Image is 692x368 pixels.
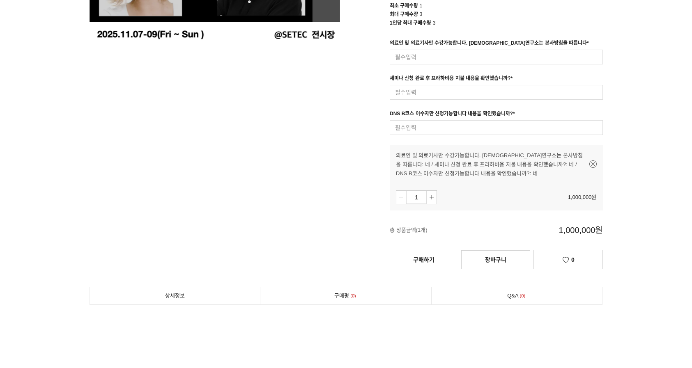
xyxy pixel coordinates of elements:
[390,110,515,120] div: DNS B코스 이수자만 신청가능합니다 내용을 확인했습니까?
[390,120,603,135] input: 필수입력
[420,3,423,9] span: 1
[349,292,357,300] span: 0
[420,11,423,17] span: 3
[396,152,583,176] span: 의료인 및 의료기사만 수강가능합니다. [DEMOGRAPHIC_DATA]연구소는 본사방침을 따릅니다: 네 / 세미나 신청 완료 후 프라하비용 지불 내용을 확인했습니까?: 네 /...
[390,11,418,17] span: 최대 구매수량
[390,39,589,50] div: 의료인 및 의료기사만 수강가능합니다. [DEMOGRAPHIC_DATA]연구소는 본사방침을 따릅니다
[390,217,488,244] span: 총 상품금액(1개)
[390,85,603,100] input: 필수입력
[571,256,575,263] span: 0
[390,74,513,85] div: 세미나 신청 완료 후 프라하비용 지불 내용을 확인했습니까?
[90,287,260,304] a: 상세정보
[488,217,602,244] span: 1,000,000원
[390,20,431,26] span: 1인당 최대 구매수량
[390,3,418,9] span: 최소 구매수량
[568,194,597,200] span: 1,000,000원
[432,287,602,304] a: Q&A0
[433,20,436,26] span: 3
[260,287,431,304] a: 구매평0
[461,250,530,269] a: 장바구니
[533,250,602,269] a: 0
[390,251,458,269] a: 구매하기
[519,292,527,300] span: 0
[390,50,603,64] input: 필수입력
